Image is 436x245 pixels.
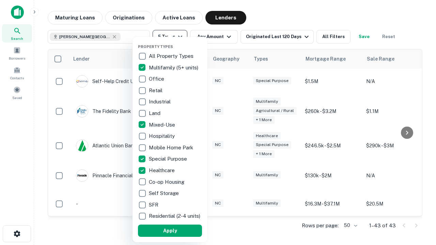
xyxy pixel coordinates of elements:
p: Retail [149,86,164,95]
iframe: Chat Widget [402,169,436,201]
p: Industrial [149,98,172,106]
p: Mixed-Use [149,121,176,129]
p: Land [149,109,162,117]
p: Residential (2-4 units) [149,212,202,220]
p: Hospitality [149,132,176,140]
p: Self Storage [149,189,180,197]
p: Co-op Housing [149,178,186,186]
span: Property Types [138,45,173,49]
p: Healthcare [149,166,176,175]
p: Mobile Home Park [149,144,194,152]
p: Multifamily (5+ units) [149,64,200,72]
p: SFR [149,201,160,209]
p: All Property Types [149,52,195,60]
button: Apply [138,225,202,237]
p: Special Purpose [149,155,188,163]
p: Office [149,75,166,83]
